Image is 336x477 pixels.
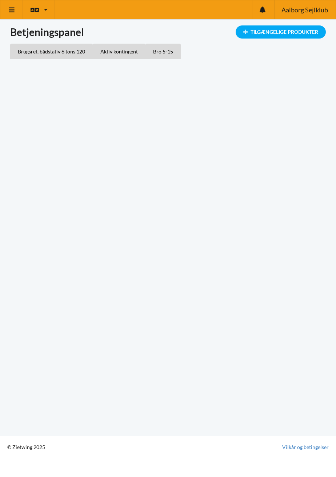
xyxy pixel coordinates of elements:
span: Aalborg Sejlklub [281,7,328,13]
div: Brugsret, bådstativ 6 tons 120 [10,44,93,59]
div: Aktiv kontingent [93,44,145,59]
div: Bro 5-15 [145,44,181,59]
a: Vilkår og betingelser [282,444,329,451]
h1: Betjeningspanel [10,25,326,39]
div: Tilgængelige Produkter [236,25,326,39]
